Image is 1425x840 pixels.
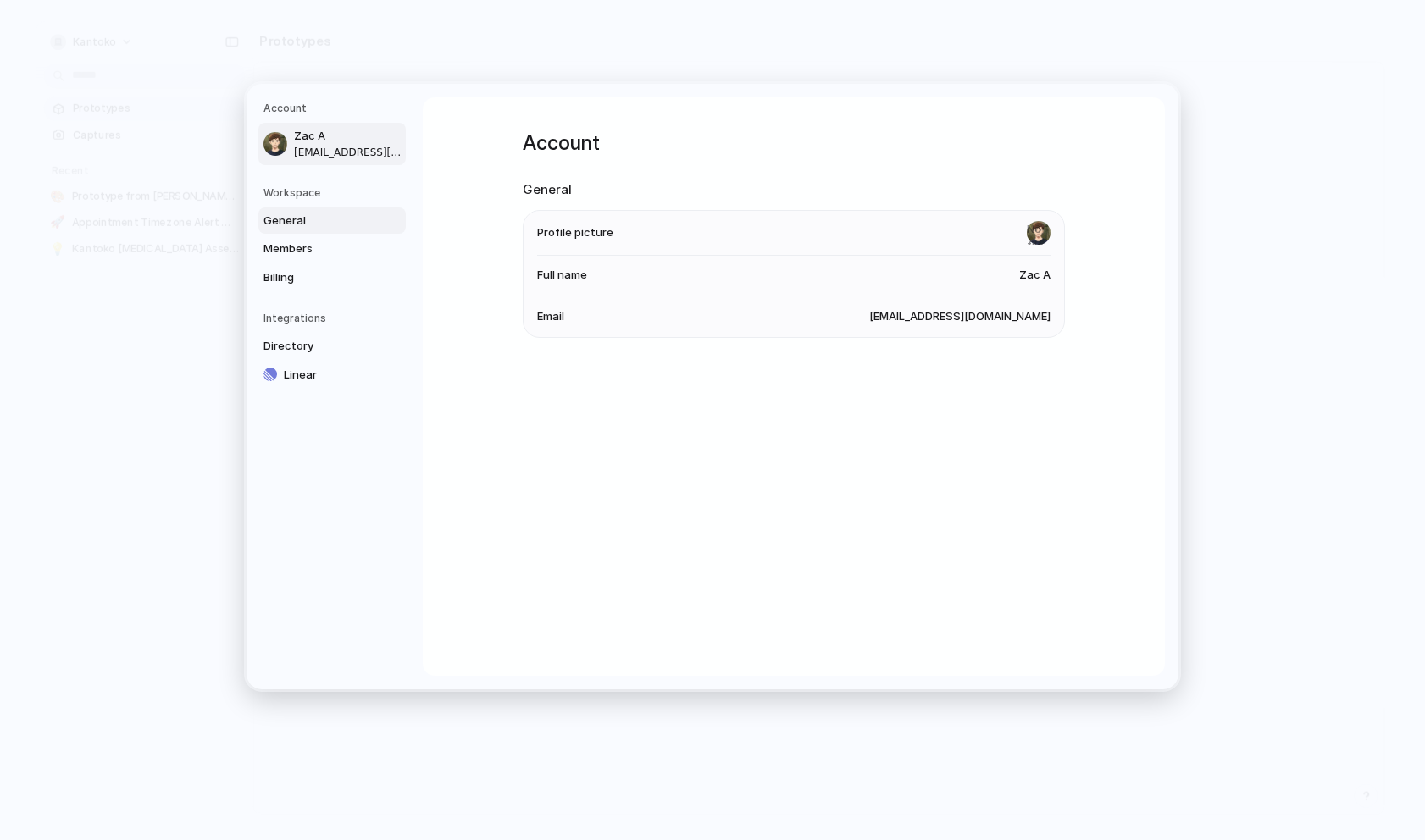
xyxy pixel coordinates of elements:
span: Billing [263,268,372,285]
span: [EMAIL_ADDRESS][DOMAIN_NAME] [294,144,402,159]
span: Profile picture [537,224,613,241]
a: Members [258,235,406,262]
span: Zac A [1019,267,1051,284]
span: Directory [263,338,372,355]
span: Email [537,308,564,325]
span: Zac A [294,128,402,145]
span: [EMAIL_ADDRESS][DOMAIN_NAME] [869,308,1051,325]
h5: Account [263,101,406,116]
a: Billing [258,263,406,290]
span: Members [263,240,372,257]
a: Zac A[EMAIL_ADDRESS][DOMAIN_NAME] [258,123,406,165]
span: Linear [284,366,392,383]
a: Linear [258,361,406,388]
h2: General [523,180,1065,200]
a: Directory [258,333,406,360]
span: General [263,212,372,229]
a: General [258,207,406,234]
h1: Account [523,128,1065,158]
h5: Workspace [263,185,406,200]
h5: Integrations [263,311,406,326]
span: Full name [537,267,587,284]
